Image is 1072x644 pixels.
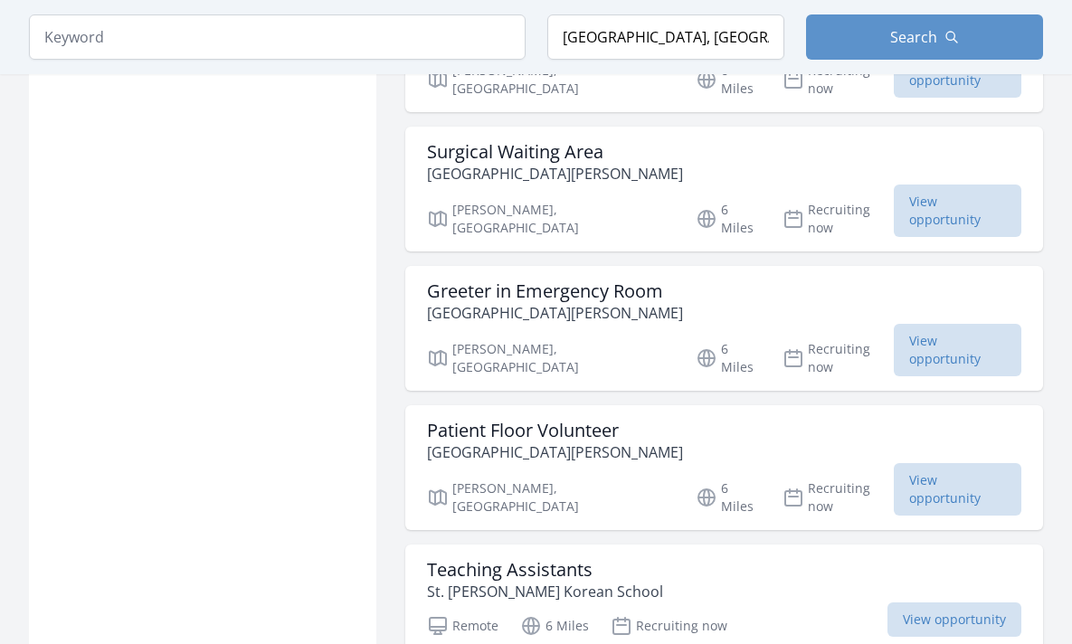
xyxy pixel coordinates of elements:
[887,602,1021,637] span: View opportunity
[894,185,1021,237] span: View opportunity
[783,340,893,376] p: Recruiting now
[890,26,937,48] span: Search
[427,615,498,637] p: Remote
[427,302,683,324] p: [GEOGRAPHIC_DATA][PERSON_NAME]
[405,127,1043,251] a: Surgical Waiting Area [GEOGRAPHIC_DATA][PERSON_NAME] [PERSON_NAME], [GEOGRAPHIC_DATA] 6 Miles Rec...
[427,62,674,98] p: [PERSON_NAME], [GEOGRAPHIC_DATA]
[783,479,893,516] p: Recruiting now
[405,266,1043,391] a: Greeter in Emergency Room [GEOGRAPHIC_DATA][PERSON_NAME] [PERSON_NAME], [GEOGRAPHIC_DATA] 6 Miles...
[405,405,1043,530] a: Patient Floor Volunteer [GEOGRAPHIC_DATA][PERSON_NAME] [PERSON_NAME], [GEOGRAPHIC_DATA] 6 Miles R...
[427,141,683,163] h3: Surgical Waiting Area
[806,14,1043,60] button: Search
[696,340,761,376] p: 6 Miles
[427,340,674,376] p: [PERSON_NAME], [GEOGRAPHIC_DATA]
[696,479,761,516] p: 6 Miles
[894,463,1021,516] span: View opportunity
[427,201,674,237] p: [PERSON_NAME], [GEOGRAPHIC_DATA]
[427,441,683,463] p: [GEOGRAPHIC_DATA][PERSON_NAME]
[696,201,761,237] p: 6 Miles
[29,14,526,60] input: Keyword
[427,559,663,581] h3: Teaching Assistants
[783,201,893,237] p: Recruiting now
[783,62,893,98] p: Recruiting now
[427,581,663,602] p: St. [PERSON_NAME] Korean School
[427,280,683,302] h3: Greeter in Emergency Room
[547,14,784,60] input: Location
[520,615,589,637] p: 6 Miles
[696,62,761,98] p: 6 Miles
[427,163,683,185] p: [GEOGRAPHIC_DATA][PERSON_NAME]
[427,479,674,516] p: [PERSON_NAME], [GEOGRAPHIC_DATA]
[611,615,727,637] p: Recruiting now
[427,420,683,441] h3: Patient Floor Volunteer
[894,324,1021,376] span: View opportunity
